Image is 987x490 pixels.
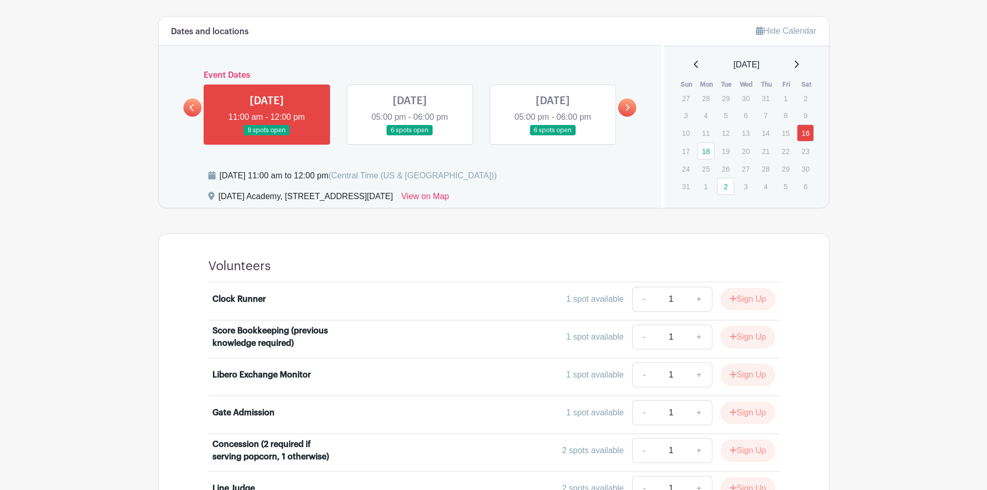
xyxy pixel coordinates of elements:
div: Concession (2 required if serving popcorn, 1 otherwise) [212,438,341,463]
p: 2 [797,90,814,106]
p: 29 [717,90,734,106]
a: 2 [717,178,734,195]
a: - [632,325,656,349]
p: 30 [737,90,754,106]
th: Sun [677,79,697,90]
th: Tue [717,79,737,90]
a: - [632,287,656,312]
p: 13 [737,125,754,141]
p: 26 [717,161,734,177]
p: 20 [737,143,754,159]
a: 16 [797,124,814,142]
p: 14 [757,125,774,141]
p: 1 [777,90,794,106]
button: Sign Up [721,326,775,348]
p: 11 [697,125,714,141]
div: Clock Runner [212,293,266,305]
p: 3 [737,178,754,194]
h6: Dates and locations [171,27,249,37]
p: 10 [677,125,694,141]
a: - [632,362,656,387]
a: + [686,362,712,387]
p: 8 [777,107,794,123]
th: Thu [756,79,777,90]
p: 15 [777,125,794,141]
p: 9 [797,107,814,123]
p: 19 [717,143,734,159]
p: 1 [697,178,714,194]
p: 12 [717,125,734,141]
div: Score Bookkeeping (previous knowledge required) [212,325,341,349]
p: 22 [777,143,794,159]
a: + [686,287,712,312]
p: 28 [697,90,714,106]
p: 4 [757,178,774,194]
a: 18 [697,143,714,160]
p: 28 [757,161,774,177]
span: (Central Time (US & [GEOGRAPHIC_DATA])) [328,171,497,180]
p: 31 [757,90,774,106]
a: - [632,438,656,463]
a: - [632,400,656,425]
th: Wed [737,79,757,90]
button: Sign Up [721,364,775,386]
div: 1 spot available [566,331,624,343]
th: Fri [777,79,797,90]
p: 30 [797,161,814,177]
th: Mon [697,79,717,90]
button: Sign Up [721,440,775,461]
a: + [686,400,712,425]
div: Gate Admission [212,407,275,419]
p: 25 [697,161,714,177]
span: [DATE] [734,59,760,71]
div: 2 spots available [562,444,624,457]
th: Sat [796,79,817,90]
p: 24 [677,161,694,177]
div: 1 spot available [566,407,624,419]
p: 27 [677,90,694,106]
p: 3 [677,107,694,123]
p: 29 [777,161,794,177]
p: 27 [737,161,754,177]
p: 5 [717,107,734,123]
div: Libero Exchange Monitor [212,369,311,381]
h4: Volunteers [208,259,271,274]
div: [DATE] Academy, [STREET_ADDRESS][DATE] [219,190,393,207]
p: 6 [737,107,754,123]
button: Sign Up [721,402,775,424]
a: View on Map [401,190,449,207]
div: 1 spot available [566,293,624,305]
p: 17 [677,143,694,159]
p: 4 [697,107,714,123]
button: Sign Up [721,288,775,310]
p: 6 [797,178,814,194]
p: 23 [797,143,814,159]
p: 5 [777,178,794,194]
p: 21 [757,143,774,159]
p: 31 [677,178,694,194]
a: + [686,438,712,463]
a: Hide Calendar [756,26,816,35]
div: [DATE] 11:00 am to 12:00 pm [220,170,497,182]
a: + [686,325,712,349]
div: 1 spot available [566,369,624,381]
p: 7 [757,107,774,123]
h6: Event Dates [202,71,619,80]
